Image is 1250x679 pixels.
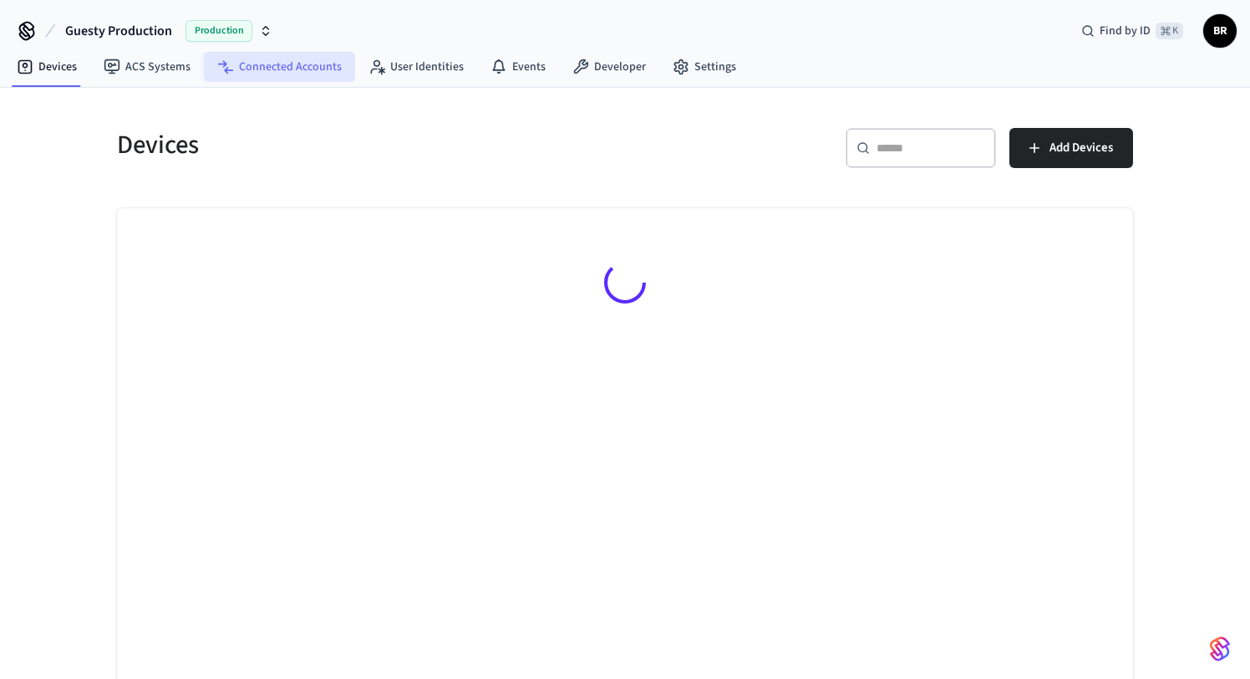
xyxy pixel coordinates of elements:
span: Production [185,20,252,42]
img: SeamLogoGradient.69752ec5.svg [1210,636,1230,662]
a: Connected Accounts [204,52,355,82]
span: ⌘ K [1156,23,1183,39]
a: Developer [559,52,659,82]
h5: Devices [117,128,615,162]
a: User Identities [355,52,477,82]
a: Events [477,52,559,82]
span: Add Devices [1049,137,1113,159]
button: Add Devices [1009,128,1133,168]
a: ACS Systems [90,52,204,82]
span: Find by ID [1100,23,1151,39]
div: Find by ID⌘ K [1068,16,1197,46]
button: BR [1203,14,1237,48]
a: Devices [3,52,90,82]
span: Guesty Production [65,21,172,41]
span: BR [1205,16,1235,46]
a: Settings [659,52,749,82]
